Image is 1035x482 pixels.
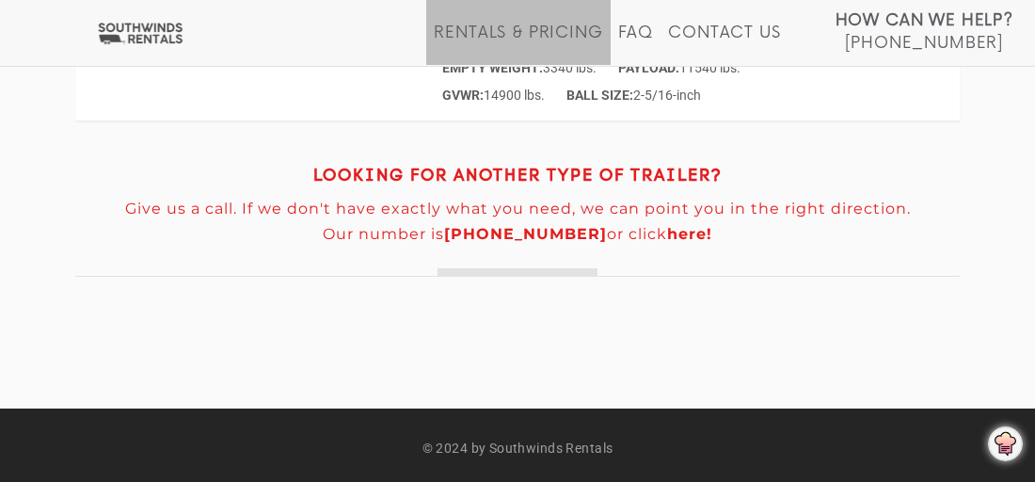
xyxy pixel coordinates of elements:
[442,60,543,75] strong: EMPTY WEIGHT:
[836,11,1013,30] strong: How Can We Help?
[618,60,679,75] strong: PAYLOAD:
[566,88,701,103] span: 2-5/16-inch
[75,226,960,243] p: Our number is or click
[668,24,780,65] a: Contact Us
[442,60,597,75] span: 3340 lbs.
[618,24,654,65] a: FAQ
[618,60,740,75] span: 11540 lbs.
[313,169,723,185] strong: LOOKING FOR ANOTHER TYPE OF TRAILER?
[75,201,960,217] p: Give us a call. If we don't have exactly what you need, we can point you in the right direction.
[444,225,607,243] a: [PHONE_NUMBER]
[94,22,186,45] img: Southwinds Rentals Logo
[836,9,1013,51] a: How Can We Help? [PHONE_NUMBER]
[845,34,1003,53] span: [PHONE_NUMBER]
[667,225,712,243] a: here!
[442,88,484,103] strong: GVWR:
[434,24,602,65] a: Rentals & Pricing
[442,88,545,103] span: 14900 lbs.
[566,88,633,103] strong: BALL SIZE:
[422,441,613,456] strong: © 2024 by Southwinds Rentals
